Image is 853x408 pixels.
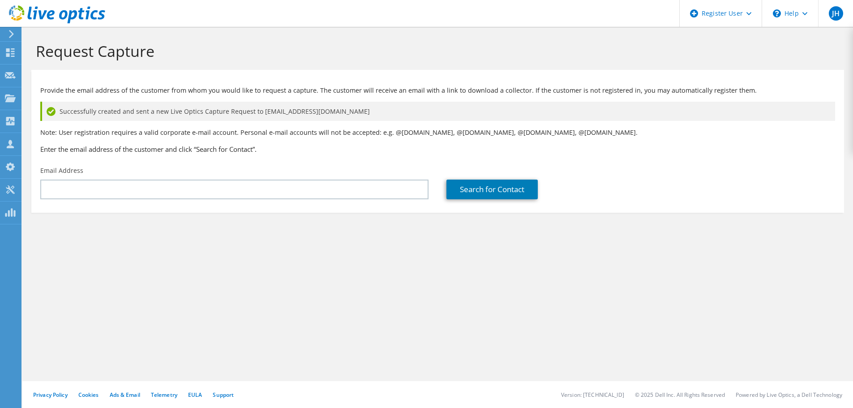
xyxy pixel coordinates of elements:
li: © 2025 Dell Inc. All Rights Reserved [635,391,725,399]
p: Note: User registration requires a valid corporate e-mail account. Personal e-mail accounts will ... [40,128,835,137]
a: Privacy Policy [33,391,68,399]
svg: \n [773,9,781,17]
a: Search for Contact [446,180,538,199]
li: Version: [TECHNICAL_ID] [561,391,624,399]
a: Ads & Email [110,391,140,399]
label: Email Address [40,166,83,175]
p: Provide the email address of the customer from whom you would like to request a capture. The cust... [40,86,835,95]
a: Support [213,391,234,399]
h3: Enter the email address of the customer and click “Search for Contact”. [40,144,835,154]
a: Cookies [78,391,99,399]
span: JH [829,6,843,21]
h1: Request Capture [36,42,835,60]
a: EULA [188,391,202,399]
span: Successfully created and sent a new Live Optics Capture Request to [EMAIL_ADDRESS][DOMAIN_NAME] [60,107,370,116]
a: Telemetry [151,391,177,399]
li: Powered by Live Optics, a Dell Technology [736,391,842,399]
